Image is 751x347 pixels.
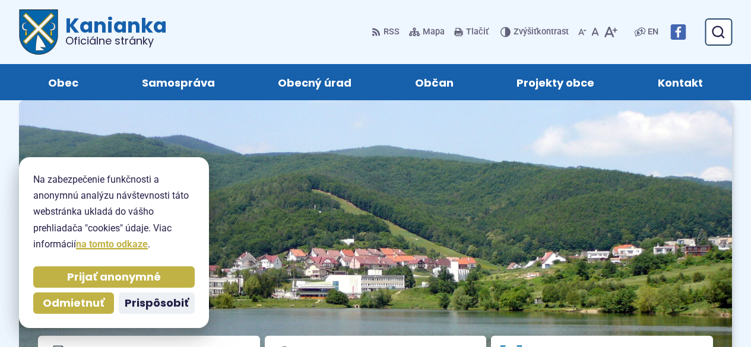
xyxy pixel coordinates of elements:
[670,24,686,40] img: Prejsť na Facebook stránku
[125,297,189,310] span: Prispôsobiť
[516,64,594,100] span: Projekty obce
[452,20,491,44] button: Tlačiť
[33,266,195,288] button: Prijať anonymné
[601,20,620,44] button: Zväčšiť veľkosť písma
[76,238,148,250] a: na tomto odkaze
[589,20,601,44] button: Nastaviť pôvodnú veľkosť písma
[576,20,589,44] button: Zmenšiť veľkosť písma
[28,64,99,100] a: Obec
[638,64,723,100] a: Kontakt
[645,25,661,39] a: EN
[19,9,58,55] img: Prejsť na domovskú stránku
[415,64,454,100] span: Občan
[33,171,195,252] p: Na zabezpečenie funkčnosti a anonymnú analýzu návštevnosti táto webstránka ukladá do vášho prehli...
[67,270,161,284] span: Prijať anonymné
[407,20,447,44] a: Mapa
[395,64,474,100] a: Občan
[497,64,614,100] a: Projekty obce
[514,27,569,37] span: kontrast
[65,36,167,46] span: Oficiálne stránky
[19,9,167,55] a: Logo Kanianka, prejsť na domovskú stránku.
[514,27,537,37] span: Zvýšiť
[48,64,78,100] span: Obec
[58,15,167,46] h1: Kanianka
[372,20,402,44] a: RSS
[278,64,351,100] span: Obecný úrad
[423,25,445,39] span: Mapa
[142,64,215,100] span: Samospráva
[43,297,104,310] span: Odmietnuť
[384,25,400,39] span: RSS
[648,25,658,39] span: EN
[258,64,372,100] a: Obecný úrad
[122,64,235,100] a: Samospráva
[119,292,195,314] button: Prispôsobiť
[500,20,571,44] button: Zvýšiťkontrast
[466,27,489,37] span: Tlačiť
[33,292,114,314] button: Odmietnuť
[658,64,703,100] span: Kontakt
